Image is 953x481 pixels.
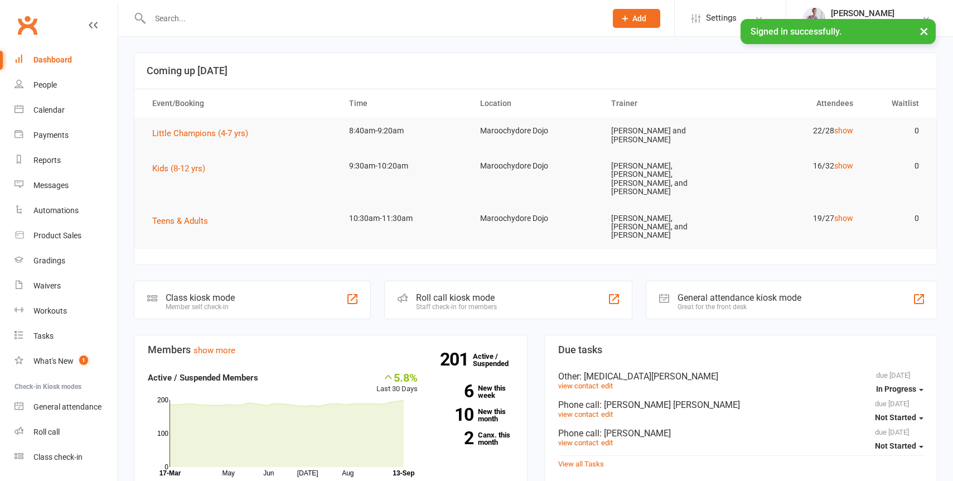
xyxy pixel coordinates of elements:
div: Great for the front desk [678,303,801,311]
th: Location [470,89,601,118]
td: 0 [863,118,929,144]
span: Teens & Adults [152,216,208,226]
a: view contact [558,382,598,390]
h3: Coming up [DATE] [147,65,925,76]
div: Dashboard [33,55,72,64]
div: Phone call [558,428,924,439]
a: 6New this week [434,384,513,399]
button: Teens & Adults [152,214,216,228]
button: Add [613,9,660,28]
strong: 2 [434,430,473,446]
td: 0 [863,205,929,232]
td: Maroochydore Dojo [470,205,601,232]
div: General attendance kiosk mode [678,292,801,303]
div: Class kiosk mode [166,292,235,303]
div: General attendance [33,402,101,411]
td: [PERSON_NAME], [PERSON_NAME], [PERSON_NAME], and [PERSON_NAME] [601,153,732,205]
button: In Progress [876,379,923,400]
div: What's New [33,357,74,365]
a: What's New1 [14,349,118,374]
td: [PERSON_NAME] and [PERSON_NAME] [601,118,732,153]
td: Maroochydore Dojo [470,153,601,179]
div: 5.8% [376,371,418,383]
div: Workouts [33,306,67,315]
a: People [14,73,118,98]
a: 201Active / Suspended [473,344,522,376]
h3: Due tasks [558,344,924,355]
div: Product Sales [33,231,81,240]
a: View all Tasks [558,460,604,468]
a: General attendance kiosk mode [14,395,118,420]
div: Roll call [33,427,60,436]
div: Waivers [33,281,61,290]
a: Product Sales [14,223,118,248]
button: Not Started [875,436,923,456]
input: Search... [147,11,598,26]
span: Not Started [875,441,916,450]
a: Roll call [14,420,118,445]
a: Workouts [14,299,118,324]
div: Phone call [558,400,924,410]
a: Gradings [14,248,118,273]
div: [PERSON_NAME] [831,8,910,18]
span: : [MEDICAL_DATA][PERSON_NAME] [579,371,718,382]
th: Trainer [601,89,732,118]
div: Sunshine Coast Karate [831,18,910,28]
div: Member self check-in [166,303,235,311]
span: Add [632,14,646,23]
a: show [834,214,853,223]
a: view contact [558,439,598,447]
span: Not Started [875,413,916,422]
div: Last 30 Days [376,371,418,395]
button: Not Started [875,408,923,428]
h3: Members [148,344,514,355]
button: × [914,19,934,43]
th: Attendees [732,89,863,118]
a: 10New this month [434,408,513,422]
td: 22/28 [732,118,863,144]
div: Reports [33,156,61,165]
a: Dashboard [14,47,118,73]
a: show [834,161,853,170]
td: 10:30am-11:30am [339,205,470,232]
strong: 10 [434,406,473,423]
div: Roll call kiosk mode [416,292,497,303]
div: Other [558,371,924,382]
span: : [PERSON_NAME] [PERSON_NAME] [599,400,740,410]
td: 16/32 [732,153,863,179]
span: 1 [79,355,88,365]
img: thumb_image1623729628.png [803,7,825,30]
button: Kids (8-12 yrs) [152,162,213,175]
th: Waitlist [863,89,929,118]
button: Little Champions (4-7 yrs) [152,127,256,140]
div: People [33,80,57,89]
a: Waivers [14,273,118,299]
a: Calendar [14,98,118,123]
td: [PERSON_NAME], [PERSON_NAME], and [PERSON_NAME] [601,205,732,249]
span: Signed in successfully. [751,26,841,37]
td: 9:30am-10:20am [339,153,470,179]
span: Settings [706,6,737,31]
a: edit [601,410,613,419]
a: view contact [558,410,598,419]
a: show more [193,345,235,355]
div: Automations [33,206,79,215]
a: Messages [14,173,118,198]
th: Time [339,89,470,118]
strong: Active / Suspended Members [148,373,258,383]
span: Kids (8-12 yrs) [152,163,205,174]
td: 0 [863,153,929,179]
div: Staff check-in for members [416,303,497,311]
a: Clubworx [13,11,41,39]
div: Class check-in [33,453,83,461]
a: Tasks [14,324,118,349]
a: Reports [14,148,118,173]
strong: 201 [440,351,473,368]
td: 19/27 [732,205,863,232]
span: : [PERSON_NAME] [599,428,671,439]
td: Maroochydore Dojo [470,118,601,144]
a: show [834,126,853,135]
div: Payments [33,131,69,140]
span: In Progress [876,384,916,393]
a: Automations [14,198,118,223]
